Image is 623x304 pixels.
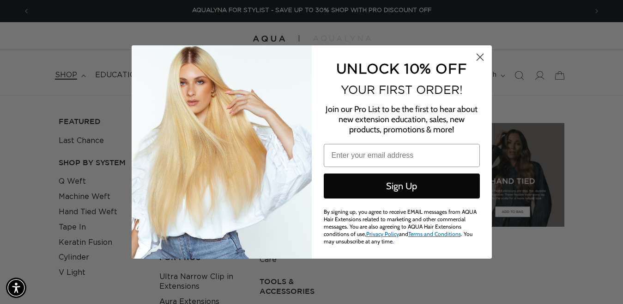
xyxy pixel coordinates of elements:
[6,278,26,298] div: Accessibility Menu
[472,49,488,65] button: Close dialog
[366,230,399,237] a: Privacy Policy
[132,45,312,259] img: daab8b0d-f573-4e8c-a4d0-05ad8d765127.png
[408,230,461,237] a: Terms and Conditions
[341,83,463,96] span: YOUR FIRST ORDER!
[324,208,477,245] span: By signing up, you agree to receive EMAIL messages from AQUA Hair Extensions related to marketing...
[326,104,478,135] span: Join our Pro List to be the first to hear about new extension education, sales, new products, pro...
[577,260,623,304] iframe: Chat Widget
[336,61,467,76] span: UNLOCK 10% OFF
[324,144,480,167] input: Enter your email address
[324,174,480,199] button: Sign Up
